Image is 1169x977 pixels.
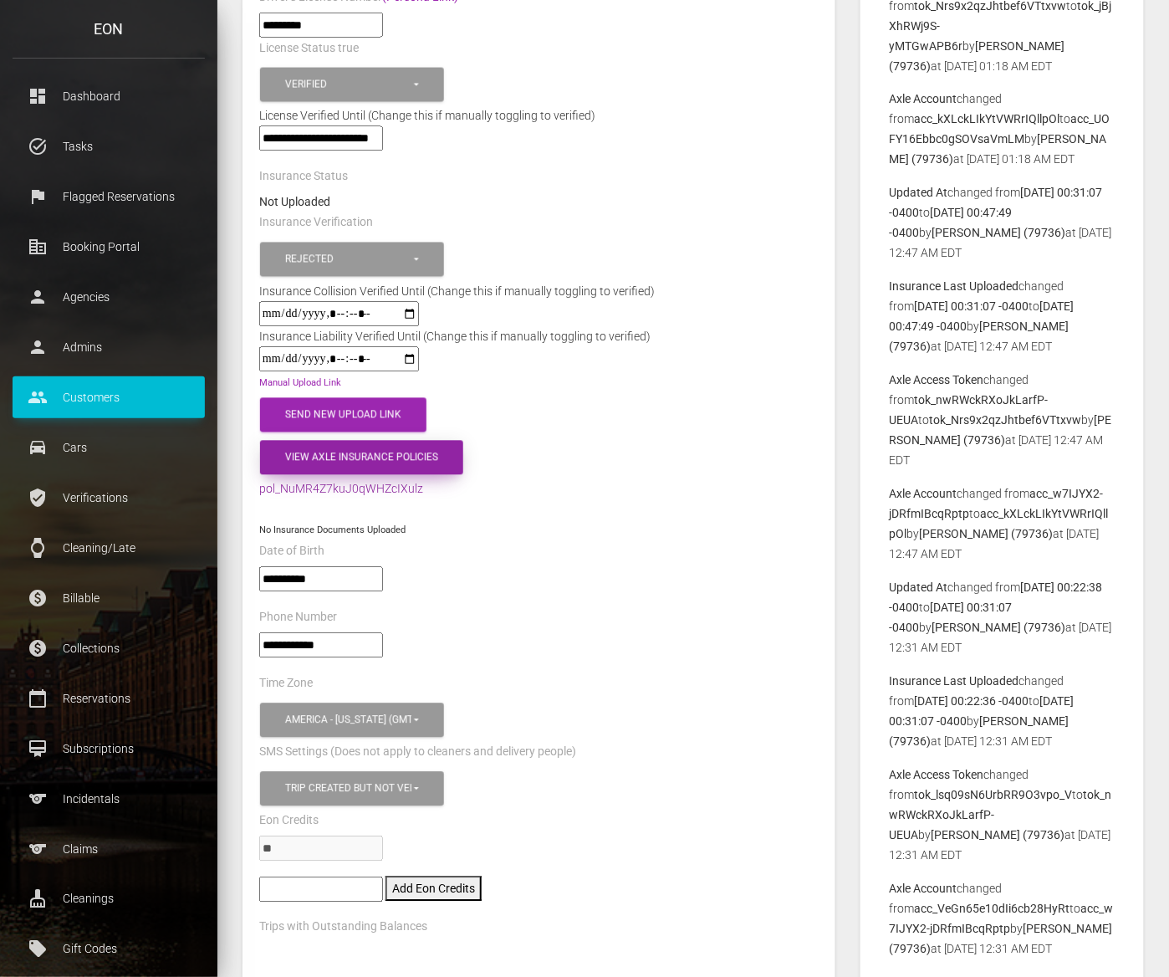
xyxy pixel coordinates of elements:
p: changed from to by at [DATE] 12:47 AM EDT [890,371,1115,471]
b: acc_VeGn65e10dIi6cb28HyRt [915,903,1070,916]
a: dashboard Dashboard [13,75,205,117]
p: changed from to by at [DATE] 12:47 AM EDT [890,484,1115,565]
a: drive_eta Cars [13,427,205,468]
a: flag Flagged Reservations [13,176,205,217]
b: [PERSON_NAME] (79736) [932,621,1066,635]
b: acc_kXLckLIkYtVWRrIQllpOl [915,113,1060,126]
label: Phone Number [259,610,337,627]
a: Manual Upload Link [259,378,341,389]
b: [DATE] 00:31:07 -0400 [890,601,1013,635]
div: Insurance Liability Verified Until (Change this if manually toggling to verified) [247,327,663,347]
p: Verifications [25,485,192,510]
b: Axle Access Token [890,374,984,387]
a: local_offer Gift Codes [13,928,205,970]
b: Insurance Last Uploaded [890,675,1019,688]
b: [DATE] 00:31:07 -0400 [915,300,1029,314]
p: changed from to by at [DATE] 12:47 AM EDT [890,277,1115,357]
label: Insurance Status [259,169,348,186]
b: Axle Account [890,93,957,106]
label: Eon Credits [259,813,319,830]
b: [PERSON_NAME] (79736) [932,227,1066,240]
b: Axle Account [890,488,957,501]
p: Cleanings [25,887,192,912]
p: Admins [25,335,192,360]
p: Cleaning/Late [25,535,192,560]
small: No Insurance Documents Uploaded [259,525,406,536]
p: Booking Portal [25,234,192,259]
strong: Not Uploaded [259,196,330,209]
div: License Verified Until (Change this if manually toggling to verified) [247,106,831,126]
a: calendar_today Reservations [13,678,205,719]
button: Rejected [260,243,444,277]
div: Trip created but not verified , Customer is verified and trip is set to go [285,782,411,796]
a: paid Billable [13,577,205,619]
label: Insurance Verification [259,215,373,232]
p: Incidentals [25,786,192,811]
b: tok_Nrs9x2qzJhtbef6VTtxvw [930,414,1082,427]
p: changed from to by at [DATE] 12:31 AM EDT [890,765,1115,866]
p: changed from to by at [DATE] 12:31 AM EDT [890,578,1115,658]
p: Billable [25,586,192,611]
p: Subscriptions [25,736,192,761]
button: Add Eon Credits [385,877,482,902]
a: sports Incidentals [13,778,205,820]
button: Verified [260,68,444,102]
b: Updated At [890,187,948,200]
b: [PERSON_NAME] (79736) [920,528,1054,541]
p: Collections [25,636,192,661]
p: Tasks [25,134,192,159]
label: Trips with Outstanding Balances [259,919,427,936]
button: View Axle Insurance Policies [260,441,463,475]
p: Reservations [25,686,192,711]
p: Customers [25,385,192,410]
b: acc_kXLckLIkYtVWRrIQllpOl [890,508,1109,541]
p: Agencies [25,284,192,309]
a: paid Collections [13,627,205,669]
div: Verified [285,78,411,92]
a: card_membership Subscriptions [13,728,205,770]
a: person Agencies [13,276,205,318]
p: changed from to by at [DATE] 12:31 AM EDT [890,879,1115,959]
b: tok_nwRWckRXoJkLarfP-UEUA [890,394,1049,427]
div: America - [US_STATE] (GMT -05:00) [285,714,411,728]
p: changed from to by at [DATE] 12:31 AM EDT [890,672,1115,752]
b: Updated At [890,581,948,595]
b: tok_nwRWckRXoJkLarfP-UEUA [890,789,1112,842]
p: Claims [25,836,192,862]
a: corporate_fare Booking Portal [13,226,205,268]
b: [PERSON_NAME] (79736) [890,715,1069,749]
a: cleaning_services Cleanings [13,878,205,920]
button: Trip created but not verified, Customer is verified and trip is set to go [260,772,444,806]
label: Date of Birth [259,544,324,560]
b: [DATE] 00:47:49 -0400 [890,207,1013,240]
p: Cars [25,435,192,460]
a: sports Claims [13,828,205,870]
a: verified_user Verifications [13,477,205,519]
b: [PERSON_NAME] (79736) [932,829,1065,842]
b: Axle Account [890,882,957,896]
p: changed from to by at [DATE] 01:18 AM EDT [890,90,1115,170]
div: Rejected [285,253,411,267]
a: watch Cleaning/Late [13,527,205,569]
a: task_alt Tasks [13,125,205,167]
b: Axle Access Token [890,769,984,782]
button: America - New York (GMT -05:00) [260,703,444,738]
b: [PERSON_NAME] (79736) [890,39,1065,73]
a: pol_NuMR4Z7kuJ0qWHZcIXulz [259,483,423,496]
b: tok_lsq09sN6UrbRR9O3vpo_V [915,789,1073,802]
b: [PERSON_NAME] (79736) [890,320,1069,354]
button: Send New Upload Link [260,398,426,432]
label: Time Zone [259,676,313,693]
div: Insurance Collision Verified Until (Change this if manually toggling to verified) [247,282,667,302]
p: Gift Codes [25,937,192,962]
b: [DATE] 00:22:36 -0400 [915,695,1029,708]
a: people Customers [13,376,205,418]
p: Flagged Reservations [25,184,192,209]
b: Insurance Last Uploaded [890,280,1019,294]
a: person Admins [13,326,205,368]
p: Dashboard [25,84,192,109]
label: License Status true [259,40,359,57]
label: SMS Settings (Does not apply to cleaners and delivery people) [259,744,576,761]
p: changed from to by at [DATE] 12:47 AM EDT [890,183,1115,263]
